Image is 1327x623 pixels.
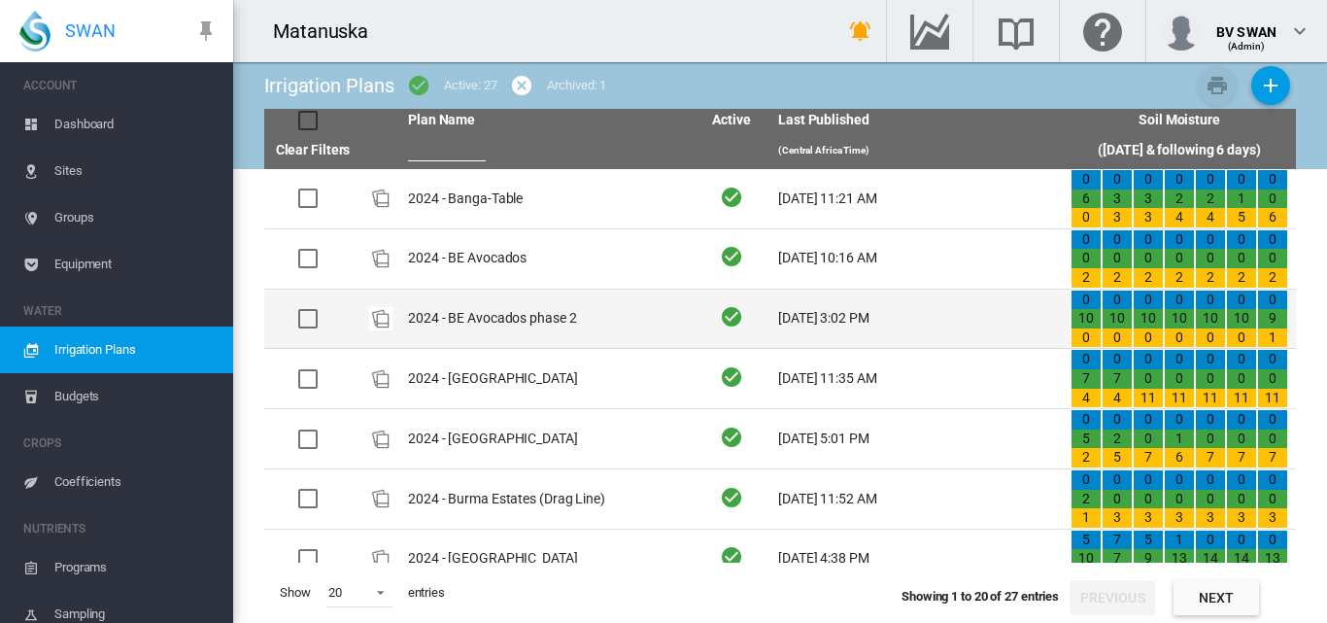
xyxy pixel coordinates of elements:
div: 0 [1196,490,1225,509]
div: 10 [1072,309,1101,329]
div: 1 [1072,508,1101,528]
div: 10 [1134,309,1163,329]
div: 0 [1227,490,1256,509]
div: 0 [1134,249,1163,268]
div: 5 [1134,531,1163,550]
div: 4 [1103,389,1132,408]
span: WATER [23,295,218,327]
div: 0 [1134,170,1163,190]
div: 4 [1165,208,1194,227]
div: 0 [1072,410,1101,430]
div: 4 [1196,208,1225,227]
div: 6 [1072,190,1101,209]
td: [DATE] 3:02 PM [770,290,1063,349]
div: 0 [1258,430,1287,449]
div: 0 [1258,470,1287,490]
div: 10 [1103,309,1132,329]
div: 0 [1227,170,1256,190]
span: NUTRIENTS [23,513,218,544]
div: 0 [1258,170,1287,190]
div: 0 [1227,329,1256,348]
div: 0 [1134,490,1163,509]
div: 0 [1165,249,1194,268]
button: Print Irrigation Plans [1198,66,1237,105]
div: 2 [1227,268,1256,288]
div: Plan Id: 10600 [369,187,392,210]
div: 11 [1227,389,1256,408]
td: 0 5 2 0 2 5 0 0 7 0 1 6 0 0 7 0 0 7 0 0 7 [1063,409,1296,468]
th: ([DATE] & following 6 days) [1063,132,1296,169]
div: 11 [1165,389,1194,408]
span: Groups [54,194,218,241]
span: Show [272,576,319,609]
div: Active: 27 [444,77,496,94]
span: Dashboard [54,101,218,148]
span: Equipment [54,241,218,288]
div: 11 [1258,389,1287,408]
div: 0 [1196,369,1225,389]
md-icon: Search the knowledge base [993,19,1039,43]
div: 0 [1196,329,1225,348]
md-icon: icon-cancel [510,74,533,97]
div: 5 [1103,448,1132,467]
div: 2 [1072,268,1101,288]
img: product-image-placeholder.png [369,367,392,391]
div: 0 [1227,410,1256,430]
span: SWAN [65,18,116,43]
td: 2024 - BE Avocados [400,229,693,289]
div: 10 [1072,549,1101,569]
div: 0 [1258,350,1287,369]
div: 0 [1165,470,1194,490]
div: 0 [1165,350,1194,369]
th: Plan Name [400,109,693,132]
div: 0 [1258,490,1287,509]
td: 2024 - Burma Estates (Drag Line) [400,469,693,529]
th: (Central Africa Time) [770,132,1063,169]
div: 1 [1227,190,1256,209]
button: Add New Plan [1251,66,1290,105]
div: 0 [1103,350,1132,369]
div: 7 [1103,369,1132,389]
span: (Admin) [1228,41,1266,52]
div: 0 [1165,369,1194,389]
div: 0 [1072,230,1101,250]
div: 0 [1196,410,1225,430]
div: 5 [1072,430,1101,449]
div: 2 [1072,490,1101,509]
div: 9 [1134,549,1163,569]
div: 0 [1258,369,1287,389]
img: product-image-placeholder.png [369,247,392,270]
div: 0 [1134,350,1163,369]
div: Plan Id: 19250 [369,307,392,330]
div: Irrigation Plans [264,72,393,99]
div: 0 [1227,369,1256,389]
div: 11 [1134,389,1163,408]
div: 0 [1072,249,1101,268]
div: 7 [1103,531,1132,550]
div: 0 [1227,531,1256,550]
td: [DATE] 11:52 AM [770,469,1063,529]
td: 0 6 0 0 3 3 0 3 3 0 2 4 0 2 4 0 1 5 0 0 6 [1063,169,1296,228]
div: 3 [1103,208,1132,227]
div: 0 [1227,470,1256,490]
button: Next [1174,580,1259,615]
td: 0 0 2 0 0 2 0 0 2 0 0 2 0 0 2 0 0 2 0 0 2 [1063,229,1296,289]
div: 6 [1165,448,1194,467]
div: 2 [1165,190,1194,209]
div: 0 [1134,230,1163,250]
div: 0 [1196,430,1225,449]
div: Plan Id: 7754 [369,367,392,391]
span: ACCOUNT [23,70,218,101]
div: 3 [1134,208,1163,227]
td: [DATE] 11:35 AM [770,349,1063,408]
div: 0 [1103,170,1132,190]
td: 2024 - [GEOGRAPHIC_DATA] [400,409,693,468]
th: Active [693,109,770,132]
div: 10 [1165,309,1194,329]
div: 3 [1134,190,1163,209]
td: [DATE] 11:21 AM [770,169,1063,228]
div: 0 [1134,291,1163,310]
span: Showing 1 to 20 of 27 entries [902,589,1059,604]
md-icon: Go to the Data Hub [906,19,953,43]
div: 2 [1103,430,1132,449]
